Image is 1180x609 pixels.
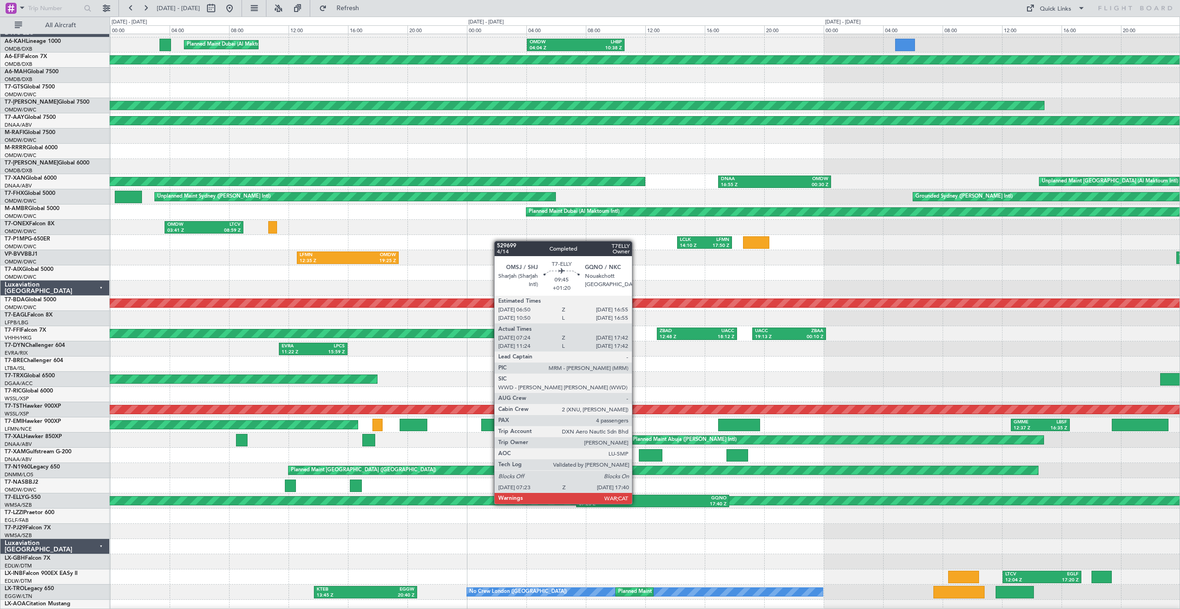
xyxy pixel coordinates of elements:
span: T7-TRX [5,373,24,379]
a: OMDW/DWC [5,228,36,235]
div: UACC [755,328,789,334]
span: T7-XAN [5,176,25,181]
div: LTCV [204,222,241,228]
span: Refresh [329,5,367,12]
a: OMDW/DWC [5,91,36,98]
span: M-RAFI [5,130,24,135]
div: Unplanned Maint Sydney ([PERSON_NAME] Intl) [157,190,271,204]
a: T7-GTSGlobal 7500 [5,84,55,90]
div: GMME [1014,419,1040,426]
div: 08:59 Z [204,228,241,234]
span: T7-N1960 [5,464,30,470]
span: T7-[PERSON_NAME] [5,160,58,166]
div: KTEB [317,586,366,593]
a: DGAA/ACC [5,380,33,387]
div: Planned Maint [GEOGRAPHIC_DATA] ([GEOGRAPHIC_DATA]) [618,585,763,599]
a: LX-GBHFalcon 7X [5,556,50,561]
div: 12:37 Z [1014,425,1040,432]
div: ZBAD [660,328,697,334]
a: WMSA/SZB [5,532,32,539]
div: OMDW [348,252,395,258]
div: 16:55 Z [721,182,775,188]
a: T7-EAGLFalcon 8X [5,312,53,318]
div: LHBP [576,39,622,46]
a: T7-TSTHawker 900XP [5,404,61,409]
div: EGLF [1042,571,1078,578]
div: LPCS [313,343,345,350]
span: T7-GTS [5,84,24,90]
a: T7-FHXGlobal 5000 [5,191,55,196]
div: DNAA [721,176,775,182]
div: 14:10 Z [680,243,704,249]
a: M-AMBRGlobal 5000 [5,206,59,211]
span: T7-NAS [5,480,25,485]
div: 19:13 Z [755,334,789,340]
div: 00:00 [110,25,170,34]
a: EGGW/LTN [5,593,32,600]
a: T7-[PERSON_NAME]Global 6000 [5,160,89,166]
span: T7-XAL [5,434,24,439]
a: WSSL/XSP [5,410,29,417]
div: 10:38 Z [576,45,622,52]
div: 00:00 [824,25,883,34]
span: T7-XAM [5,449,26,455]
a: T7-BREChallenger 604 [5,358,63,363]
div: ZBAA [789,328,823,334]
span: T7-FHX [5,191,24,196]
a: WSSL/XSP [5,395,29,402]
span: T7-[PERSON_NAME] [5,100,58,105]
span: T7-BDA [5,297,25,303]
a: OMDW/DWC [5,198,36,205]
div: 12:00 [645,25,705,34]
a: DNAA/ABV [5,122,32,129]
span: T7-TST [5,404,23,409]
div: [DATE] - [DATE] [825,18,861,26]
a: DNAA/ABV [5,456,32,463]
div: 07:23 Z [579,501,653,508]
div: 12:48 Z [660,334,697,340]
div: 16:00 [705,25,764,34]
a: M-RRRRGlobal 6000 [5,145,58,151]
span: LX-GBH [5,556,25,561]
span: T7-ELLY [5,495,25,500]
a: OMDB/DXB [5,167,32,174]
div: No Crew London ([GEOGRAPHIC_DATA]) [469,585,567,599]
a: LX-INBFalcon 900EX EASy II [5,571,77,576]
a: T7-NASBBJ2 [5,480,38,485]
div: Unplanned Maint [GEOGRAPHIC_DATA] (Al Maktoum Intl) [1042,175,1178,188]
div: Planned Maint Dubai (Al Maktoum Intl) [529,205,619,219]
div: Planned Maint Abuja ([PERSON_NAME] Intl) [633,433,737,447]
div: 04:04 Z [530,45,576,52]
div: 16:00 [1062,25,1121,34]
div: 17:40 Z [653,501,726,508]
a: A6-MAHGlobal 7500 [5,69,59,75]
a: T7-LZZIPraetor 600 [5,510,54,515]
a: LTBA/ISL [5,365,25,372]
div: LFMN [704,237,729,243]
div: 19:25 Z [348,258,395,264]
a: OMDW/DWC [5,258,36,265]
a: VHHH/HKG [5,334,32,341]
span: T7-RIC [5,388,22,394]
span: M-RRRR [5,145,26,151]
div: 00:10 Z [789,334,823,340]
div: EVRA [282,343,313,350]
span: LX-TRO [5,586,24,591]
a: T7-ELLYG-550 [5,495,41,500]
span: LX-INB [5,571,23,576]
span: T7-EAGL [5,312,27,318]
div: 08:00 [229,25,289,34]
a: T7-AAYGlobal 7500 [5,115,56,120]
a: DNAA/ABV [5,182,32,189]
span: T7-P1MP [5,236,28,242]
a: EGLF/FAB [5,517,29,524]
a: A6-EFIFalcon 7X [5,54,47,59]
div: UACC [697,328,734,334]
div: Quick Links [1040,5,1071,14]
div: LCLK [680,237,704,243]
a: M-RAFIGlobal 7500 [5,130,55,135]
div: Planned Maint [GEOGRAPHIC_DATA] ([GEOGRAPHIC_DATA]) [291,463,436,477]
div: LFMN [300,252,348,258]
a: T7-FFIFalcon 7X [5,328,46,333]
div: 16:35 Z [1040,425,1067,432]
